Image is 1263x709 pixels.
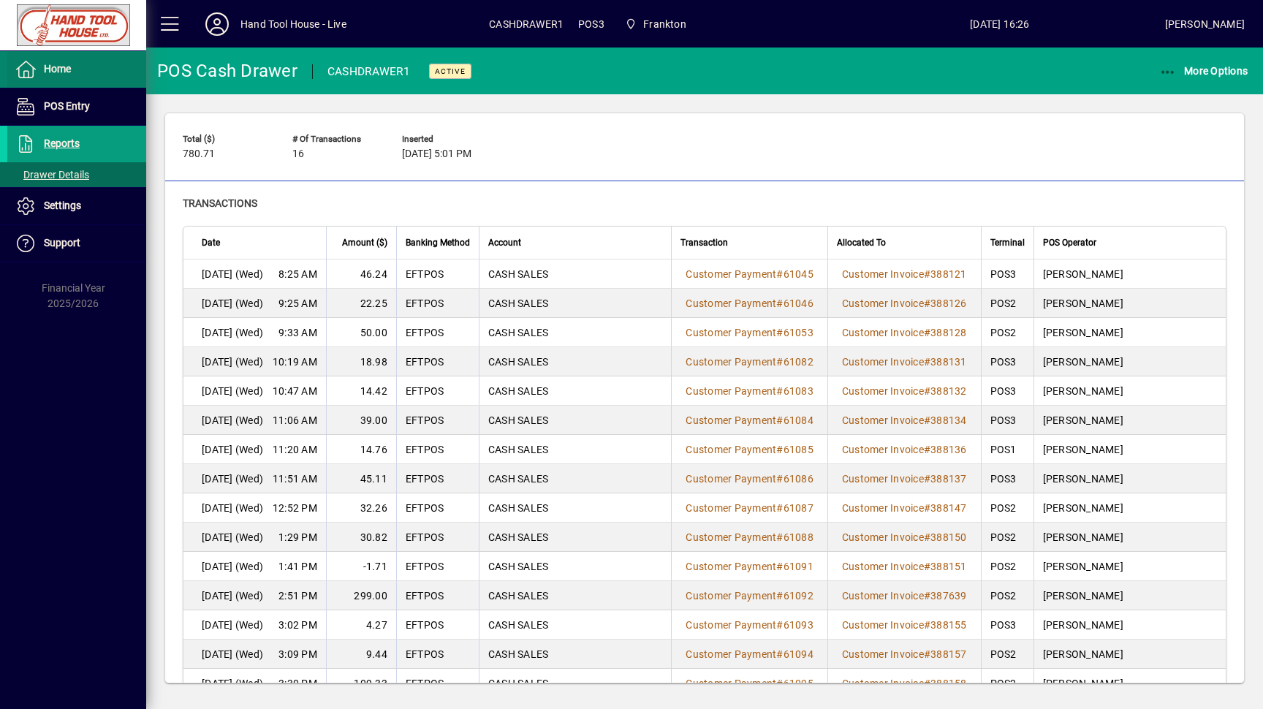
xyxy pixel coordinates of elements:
span: POS Operator [1043,235,1096,251]
td: POS3 [981,347,1033,376]
a: Customer Payment#61093 [680,617,819,633]
td: CASH SALES [479,318,671,347]
span: [DATE] (Wed) [202,647,263,661]
span: POS3 [578,12,604,36]
div: Hand Tool House - Live [240,12,346,36]
span: 61087 [784,502,813,514]
a: Customer Invoice#387639 [837,588,972,604]
span: # [924,356,930,368]
span: 61093 [784,619,813,631]
span: # [776,648,783,660]
span: 388136 [930,444,967,455]
span: 10:47 AM [273,384,317,398]
span: Customer Payment [686,444,776,455]
span: 10:19 AM [273,354,317,369]
span: Home [44,63,71,75]
span: Customer Invoice [842,648,924,660]
td: CASH SALES [479,669,671,698]
a: Customer Invoice#388132 [837,383,972,399]
span: Allocated To [837,235,886,251]
td: 9.44 [326,640,396,669]
span: Customer Invoice [842,414,924,426]
td: POS3 [981,376,1033,406]
span: 61045 [784,268,813,280]
span: Customer Payment [686,414,776,426]
a: Customer Payment#61045 [680,266,819,282]
span: # [924,561,930,572]
td: [PERSON_NAME] [1033,523,1226,552]
a: Customer Payment#61086 [680,471,819,487]
td: 18.98 [326,347,396,376]
span: 61084 [784,414,813,426]
td: 14.42 [326,376,396,406]
span: Customer Payment [686,327,776,338]
td: 14.76 [326,435,396,464]
td: EFTPOS [396,581,479,610]
span: Customer Invoice [842,561,924,572]
a: Customer Invoice#388136 [837,441,972,458]
td: POS3 [981,464,1033,493]
td: 4.27 [326,610,396,640]
span: [DATE] (Wed) [202,559,263,574]
span: [DATE] (Wed) [202,354,263,369]
span: Customer Invoice [842,619,924,631]
a: Drawer Details [7,162,146,187]
span: Transaction [680,235,728,251]
td: CASH SALES [479,552,671,581]
td: [PERSON_NAME] [1033,669,1226,698]
span: 388131 [930,356,967,368]
td: CASH SALES [479,640,671,669]
td: [PERSON_NAME] [1033,610,1226,640]
span: # [776,268,783,280]
span: 388158 [930,678,967,689]
a: Customer Payment#61084 [680,412,819,428]
a: Customer Invoice#388147 [837,500,972,516]
span: # [924,502,930,514]
span: Transactions [183,197,257,209]
span: [DATE] (Wed) [202,413,263,428]
span: # [776,414,783,426]
span: # [776,531,783,543]
td: [PERSON_NAME] [1033,493,1226,523]
td: POS2 [981,493,1033,523]
td: POS2 [981,289,1033,318]
span: Terminal [990,235,1025,251]
td: POS2 [981,318,1033,347]
td: EFTPOS [396,610,479,640]
td: EFTPOS [396,406,479,435]
span: 3:30 PM [278,676,317,691]
span: 61086 [784,473,813,485]
td: CASH SALES [479,259,671,289]
td: POS3 [981,406,1033,435]
td: 50.00 [326,318,396,347]
span: 388151 [930,561,967,572]
td: -1.71 [326,552,396,581]
span: # [776,327,783,338]
span: Account [488,235,521,251]
span: # [776,473,783,485]
span: 780.71 [183,148,215,160]
span: POS Entry [44,100,90,112]
td: POS2 [981,640,1033,669]
span: [DATE] (Wed) [202,618,263,632]
a: Support [7,225,146,262]
span: # [776,297,783,309]
span: Customer Payment [686,678,776,689]
td: EFTPOS [396,376,479,406]
span: Customer Payment [686,590,776,602]
span: # [776,502,783,514]
td: EFTPOS [396,289,479,318]
td: [PERSON_NAME] [1033,318,1226,347]
span: Customer Payment [686,502,776,514]
td: POS2 [981,552,1033,581]
td: EFTPOS [396,464,479,493]
span: # [924,678,930,689]
td: [PERSON_NAME] [1033,376,1226,406]
td: [PERSON_NAME] [1033,552,1226,581]
span: CASHDRAWER1 [489,12,564,36]
span: # [924,414,930,426]
span: [DATE] (Wed) [202,501,263,515]
td: [PERSON_NAME] [1033,406,1226,435]
td: EFTPOS [396,435,479,464]
span: Frankton [643,12,686,36]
